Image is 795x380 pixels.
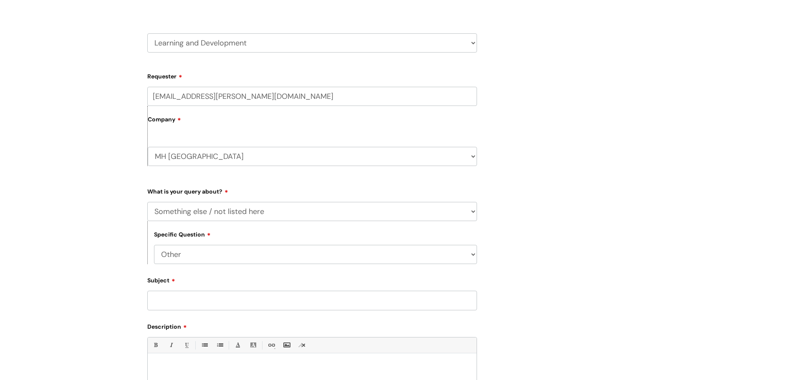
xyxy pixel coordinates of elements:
a: Link [266,340,276,350]
label: What is your query about? [147,185,477,195]
input: Email [147,87,477,106]
a: 1. Ordered List (Ctrl-Shift-8) [215,340,225,350]
a: Underline(Ctrl-U) [181,340,192,350]
label: Requester [147,70,477,80]
a: Italic (Ctrl-I) [166,340,176,350]
a: Font Color [232,340,243,350]
a: Back Color [248,340,258,350]
a: • Unordered List (Ctrl-Shift-7) [199,340,209,350]
label: Company [148,113,477,132]
a: Bold (Ctrl-B) [150,340,161,350]
a: Remove formatting (Ctrl-\) [297,340,307,350]
a: Insert Image... [281,340,292,350]
label: Description [147,320,477,330]
label: Specific Question [154,230,211,238]
label: Subject [147,274,477,284]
